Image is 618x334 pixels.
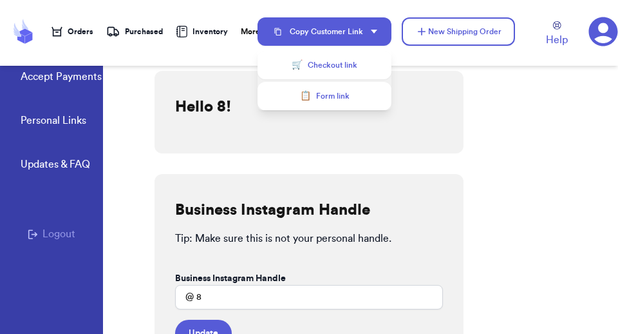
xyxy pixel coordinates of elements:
span: 🛒 [292,59,303,72]
a: Inventory [176,26,228,37]
button: 🛒Checkout link [257,51,391,79]
h2: Hello 8! [175,97,231,117]
div: Updates & FAQ [21,157,90,172]
button: New Shipping Order [402,17,515,46]
a: Personal Links [21,113,86,131]
div: @ [175,285,194,309]
label: Business Instagram Handle [175,272,286,285]
p: Tip: Make sure this is not your personal handle. [175,231,443,246]
a: Help [546,21,568,48]
div: More [241,25,276,38]
button: Copy Customer Link [257,17,391,46]
a: Accept Payments [21,69,102,87]
a: Orders [51,26,93,37]
button: 📋Form link [257,82,391,110]
a: Updates & FAQ [21,157,90,175]
a: Purchased [106,25,163,38]
span: 📋 [300,90,311,103]
span: Help [546,32,568,48]
h2: Business Instagram Handle [175,200,370,221]
button: Logout [28,226,75,242]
